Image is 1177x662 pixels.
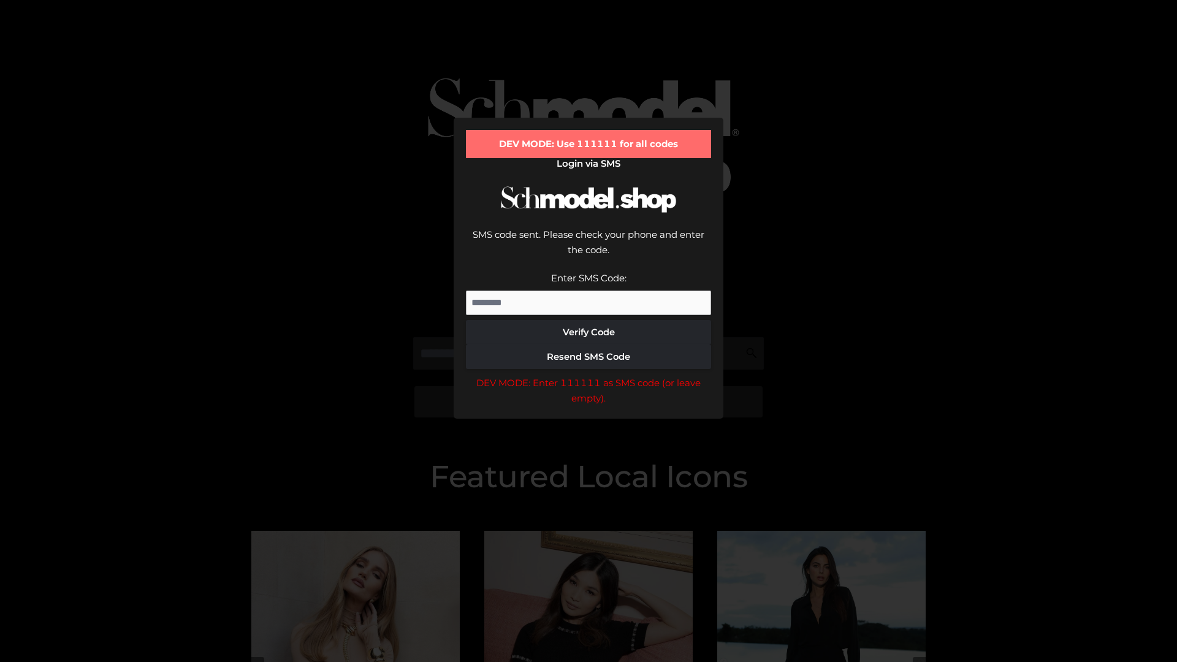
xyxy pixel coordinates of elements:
[466,227,711,270] div: SMS code sent. Please check your phone and enter the code.
[497,175,680,224] img: Schmodel Logo
[466,130,711,158] div: DEV MODE: Use 111111 for all codes
[551,272,627,284] label: Enter SMS Code:
[466,344,711,369] button: Resend SMS Code
[466,375,711,406] div: DEV MODE: Enter 111111 as SMS code (or leave empty).
[466,320,711,344] button: Verify Code
[466,158,711,169] h2: Login via SMS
